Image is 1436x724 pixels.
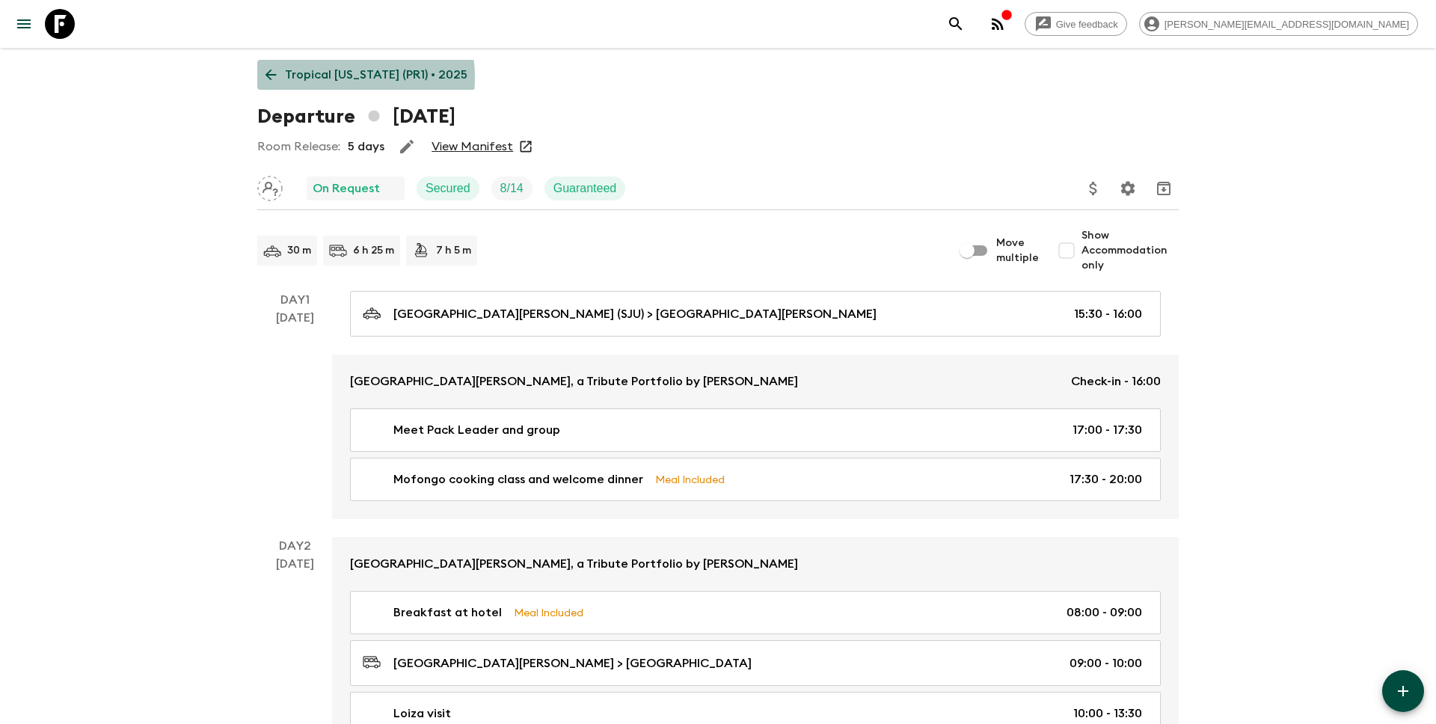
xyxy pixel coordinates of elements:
[348,138,384,156] p: 5 days
[996,236,1040,266] span: Move multiple
[257,180,283,192] span: Assign pack leader
[257,138,340,156] p: Room Release:
[313,180,380,197] p: On Request
[393,654,752,672] p: [GEOGRAPHIC_DATA][PERSON_NAME] > [GEOGRAPHIC_DATA]
[432,139,513,154] a: View Manifest
[257,60,476,90] a: Tropical [US_STATE] (PR1) • 2025
[353,243,394,258] p: 6 h 25 m
[436,243,471,258] p: 7 h 5 m
[1067,604,1142,622] p: 08:00 - 09:00
[350,291,1161,337] a: [GEOGRAPHIC_DATA][PERSON_NAME] (SJU) > [GEOGRAPHIC_DATA][PERSON_NAME]15:30 - 16:00
[500,180,524,197] p: 8 / 14
[1081,228,1179,273] span: Show Accommodation only
[426,180,470,197] p: Secured
[332,355,1179,408] a: [GEOGRAPHIC_DATA][PERSON_NAME], a Tribute Portfolio by [PERSON_NAME]Check-in - 16:00
[1073,421,1142,439] p: 17:00 - 17:30
[350,555,798,573] p: [GEOGRAPHIC_DATA][PERSON_NAME], a Tribute Portfolio by [PERSON_NAME]
[655,471,725,488] p: Meal Included
[285,66,467,84] p: Tropical [US_STATE] (PR1) • 2025
[417,177,479,200] div: Secured
[393,421,560,439] p: Meet Pack Leader and group
[257,291,332,309] p: Day 1
[1078,174,1108,203] button: Update Price, Early Bird Discount and Costs
[1070,654,1142,672] p: 09:00 - 10:00
[514,604,583,621] p: Meal Included
[1074,305,1142,323] p: 15:30 - 16:00
[276,309,314,519] div: [DATE]
[553,180,617,197] p: Guaranteed
[350,372,798,390] p: [GEOGRAPHIC_DATA][PERSON_NAME], a Tribute Portfolio by [PERSON_NAME]
[350,408,1161,452] a: Meet Pack Leader and group17:00 - 17:30
[350,591,1161,634] a: Breakfast at hotelMeal Included08:00 - 09:00
[1071,372,1161,390] p: Check-in - 16:00
[393,705,451,723] p: Loiza visit
[350,640,1161,686] a: [GEOGRAPHIC_DATA][PERSON_NAME] > [GEOGRAPHIC_DATA]09:00 - 10:00
[491,177,533,200] div: Trip Fill
[9,9,39,39] button: menu
[393,604,502,622] p: Breakfast at hotel
[1048,19,1126,30] span: Give feedback
[1073,705,1142,723] p: 10:00 - 13:30
[1149,174,1179,203] button: Archive (Completed, Cancelled or Unsynced Departures only)
[1025,12,1127,36] a: Give feedback
[393,470,643,488] p: Mofongo cooking class and welcome dinner
[1156,19,1417,30] span: [PERSON_NAME][EMAIL_ADDRESS][DOMAIN_NAME]
[287,243,311,258] p: 30 m
[1139,12,1418,36] div: [PERSON_NAME][EMAIL_ADDRESS][DOMAIN_NAME]
[1070,470,1142,488] p: 17:30 - 20:00
[332,537,1179,591] a: [GEOGRAPHIC_DATA][PERSON_NAME], a Tribute Portfolio by [PERSON_NAME]
[350,458,1161,501] a: Mofongo cooking class and welcome dinnerMeal Included17:30 - 20:00
[1113,174,1143,203] button: Settings
[393,305,877,323] p: [GEOGRAPHIC_DATA][PERSON_NAME] (SJU) > [GEOGRAPHIC_DATA][PERSON_NAME]
[257,537,332,555] p: Day 2
[941,9,971,39] button: search adventures
[257,102,455,132] h1: Departure [DATE]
